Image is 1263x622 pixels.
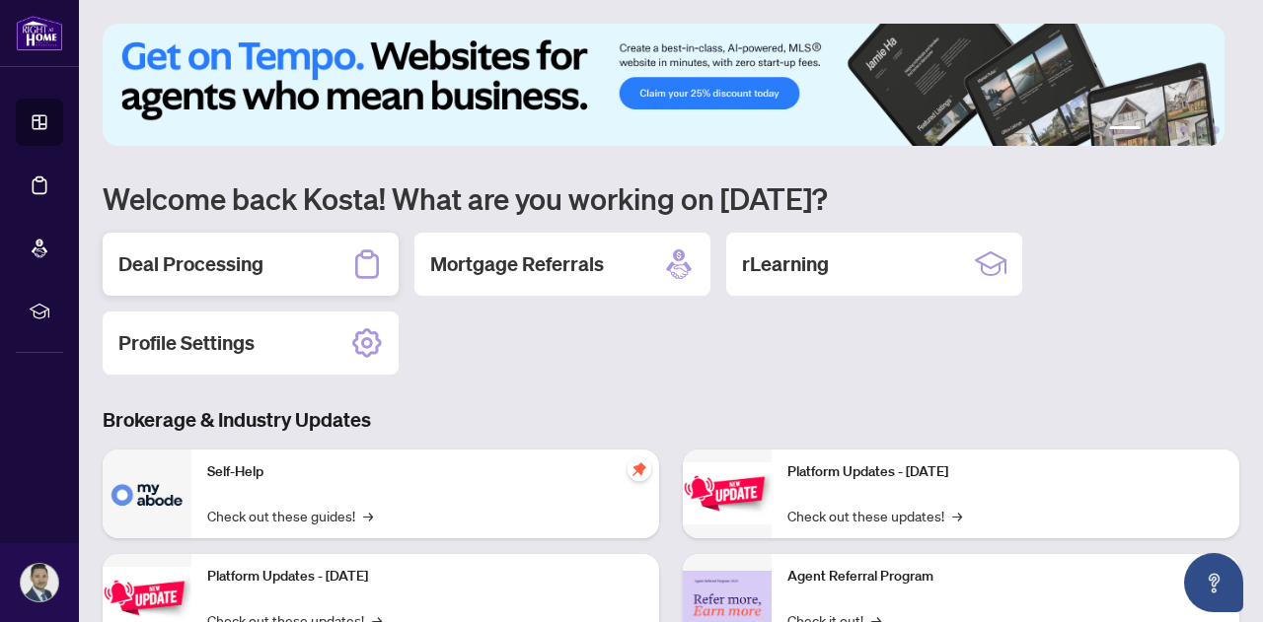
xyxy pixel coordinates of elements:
p: Agent Referral Program [787,566,1224,587]
img: logo [16,15,63,51]
img: Self-Help [103,449,191,538]
p: Platform Updates - [DATE] [207,566,643,587]
img: Platform Updates - June 23, 2025 [683,462,772,524]
img: Profile Icon [21,564,58,601]
img: Slide 0 [103,24,1225,146]
h2: Deal Processing [118,250,263,278]
h2: Profile Settings [118,329,255,357]
h1: Welcome back Kosta! What are you working on [DATE]? [103,179,1239,217]
button: 6 [1212,126,1220,134]
button: 2 [1149,126,1156,134]
h2: Mortgage Referrals [430,250,604,278]
button: 4 [1180,126,1188,134]
h3: Brokerage & Industry Updates [103,406,1239,434]
span: → [952,505,962,526]
button: 5 [1196,126,1204,134]
a: Check out these updates!→ [787,505,962,526]
button: Open asap [1184,553,1243,612]
button: 1 [1109,126,1141,134]
p: Self-Help [207,461,643,483]
p: Platform Updates - [DATE] [787,461,1224,483]
a: Check out these guides!→ [207,505,373,526]
span: pushpin [628,457,651,481]
h2: rLearning [742,250,829,278]
span: → [363,505,373,526]
button: 3 [1164,126,1172,134]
